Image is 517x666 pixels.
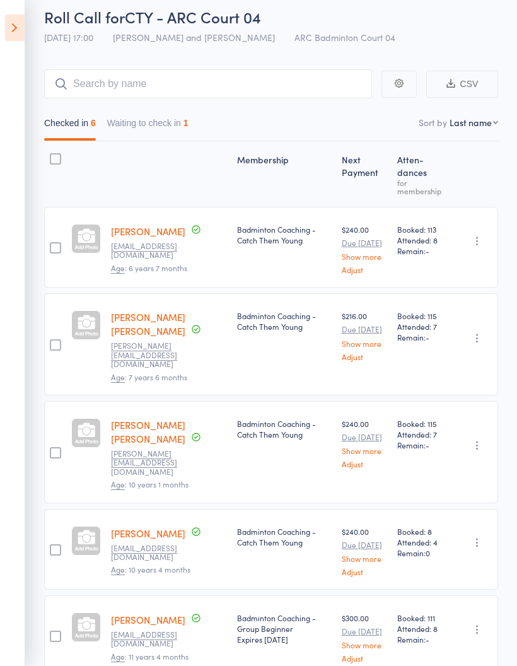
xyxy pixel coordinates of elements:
small: Due [DATE] [342,433,388,441]
button: Checked in6 [44,112,96,141]
small: cit03sriram@gmail.com [111,630,193,648]
div: $300.00 [342,612,388,662]
input: Search by name [44,69,372,98]
span: Remain: [397,440,447,450]
a: [PERSON_NAME] [PERSON_NAME] [111,418,185,445]
small: Due [DATE] [342,627,388,636]
label: Sort by [419,116,447,129]
small: Due [DATE] [342,238,388,247]
a: Adjust [342,266,388,274]
a: Adjust [342,460,388,468]
a: Adjust [342,568,388,576]
a: Show more [342,554,388,563]
span: CTY - ARC Court 04 [125,6,261,27]
small: srini.gai3@gmail.com [111,341,193,368]
span: Booked: 113 [397,224,447,235]
span: Remain: [397,547,447,558]
span: Remain: [397,245,447,256]
div: $216.00 [342,310,388,360]
a: [PERSON_NAME] [PERSON_NAME] [111,310,185,337]
div: for membership [397,178,447,195]
span: Booked: 115 [397,310,447,321]
span: : 10 years 4 months [111,564,190,575]
span: [DATE] 17:00 [44,31,93,44]
button: Waiting to check in1 [107,112,189,141]
button: CSV [426,71,498,98]
a: Adjust [342,654,388,662]
span: Remain: [397,332,447,342]
div: 6 [91,118,96,128]
small: srini.gai3@gmail.com [111,449,193,476]
span: Roll Call for [44,6,125,27]
span: Attended: 8 [397,623,447,634]
span: Attended: 7 [397,321,447,332]
span: : 7 years 6 months [111,371,187,383]
small: Due [DATE] [342,540,388,549]
small: Due [DATE] [342,325,388,334]
span: Remain: [397,634,447,645]
a: Show more [342,641,388,649]
span: ARC Badminton Court 04 [294,31,395,44]
span: Booked: 111 [397,612,447,623]
span: - [426,634,429,645]
div: Badminton Coaching - Catch Them Young [237,526,331,547]
a: Show more [342,447,388,455]
span: Attended: 8 [397,235,447,245]
span: - [426,332,429,342]
span: Attended: 4 [397,537,447,547]
div: Badminton Coaching - Catch Them Young [237,310,331,332]
span: : 10 years 1 months [111,479,189,490]
a: Show more [342,339,388,348]
span: : 11 years 4 months [111,651,189,662]
div: $240.00 [342,224,388,274]
div: Badminton Coaching - Group Beginner [237,612,331,645]
div: $240.00 [342,418,388,468]
a: Show more [342,252,388,260]
small: ravi.bhattiprolu@gmail.com [111,242,193,260]
span: Attended: 7 [397,429,447,440]
div: Next Payment [337,147,393,201]
div: $240.00 [342,526,388,576]
a: [PERSON_NAME] [111,527,185,540]
a: [PERSON_NAME] [111,225,185,238]
span: 0 [426,547,430,558]
span: - [426,245,429,256]
div: Atten­dances [392,147,452,201]
span: Booked: 115 [397,418,447,429]
a: [PERSON_NAME] [111,613,185,626]
div: Badminton Coaching - Catch Them Young [237,418,331,440]
span: - [426,440,429,450]
div: Badminton Coaching - Catch Them Young [237,224,331,245]
small: Ritish2021@gmail.com [111,544,193,562]
span: Booked: 8 [397,526,447,537]
span: : 6 years 7 months [111,262,187,274]
span: [PERSON_NAME] and [PERSON_NAME] [113,31,275,44]
div: Expires [DATE] [237,634,331,645]
div: 1 [183,118,189,128]
div: Membership [232,147,336,201]
a: Adjust [342,353,388,361]
div: Last name [450,116,492,129]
